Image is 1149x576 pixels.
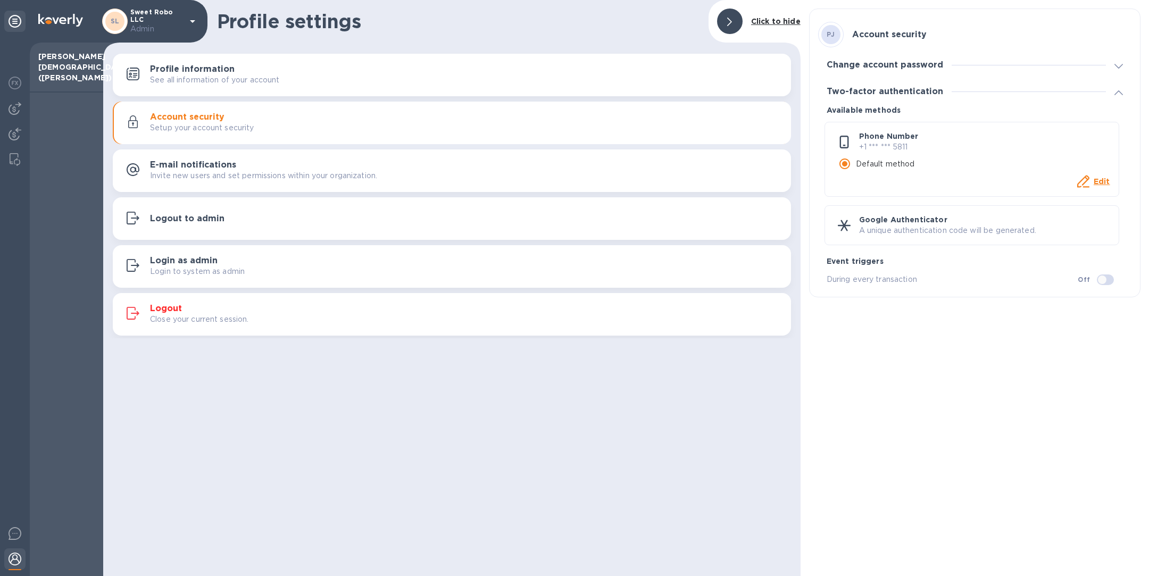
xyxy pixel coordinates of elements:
[4,11,26,32] div: Unpin categories
[9,77,21,89] img: Foreign exchange
[856,158,915,170] p: Default method
[150,266,245,277] p: Login to system as admin
[818,18,1131,52] div: PJAccount security
[113,102,791,144] button: Account securitySetup your account security
[38,14,83,27] img: Logo
[150,64,235,74] h3: Profile information
[111,17,120,25] b: SL
[150,112,224,122] h3: Account security
[827,30,835,38] b: PJ
[130,9,184,35] p: Sweet Robo LLC
[113,245,791,288] button: Login as adminLogin to system as admin
[827,256,1121,266] p: Event triggers
[130,23,184,35] p: Admin
[38,51,95,83] p: [PERSON_NAME][DEMOGRAPHIC_DATA] ([PERSON_NAME])
[150,314,249,325] p: Close your current session.
[859,214,1110,225] p: Google Authenticator
[1078,276,1090,283] b: Off
[827,105,1121,115] p: Available methods
[150,256,218,266] h3: Login as admin
[150,304,182,314] h3: Logout
[150,214,224,224] h3: Logout to admin
[859,225,1110,236] p: A unique authentication code will be generated.
[113,197,791,240] button: Logout to admin
[827,87,943,97] h3: Two-factor authentication
[827,274,1078,285] p: During every transaction
[1094,177,1110,186] u: Edit
[827,60,943,70] h3: Change account password
[113,293,791,336] button: LogoutClose your current session.
[852,30,927,40] h3: Account security
[859,131,1110,141] p: Phone Number
[150,122,254,133] p: Setup your account security
[751,17,801,26] b: Click to hide
[113,149,791,192] button: E-mail notificationsInvite new users and set permissions within your organization.
[113,54,791,96] button: Profile informationSee all information of your account
[217,10,700,32] h1: Profile settings
[150,74,280,86] p: See all information of your account
[150,170,377,181] p: Invite new users and set permissions within your organization.
[150,160,236,170] h3: E-mail notifications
